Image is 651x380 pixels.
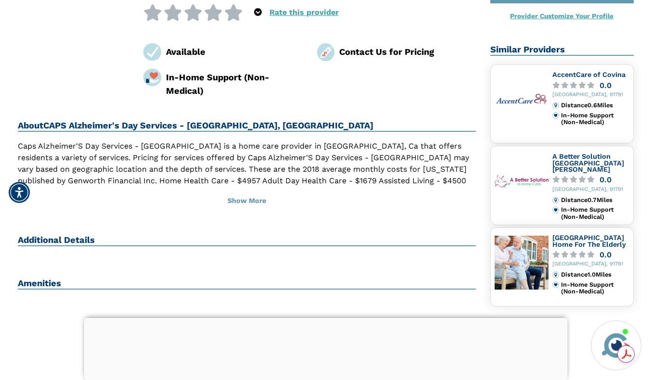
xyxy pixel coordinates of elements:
[166,71,303,97] div: In-Home Support (Non-Medical)
[18,235,476,246] h2: Additional Details
[561,112,629,126] div: In-Home Support (Non-Medical)
[18,120,476,132] h2: About CAPS Alzheimer's Day Services - [GEOGRAPHIC_DATA], [GEOGRAPHIC_DATA]
[18,278,476,290] h2: Amenities
[9,182,30,203] div: Accessibility Menu
[561,102,629,109] div: Distance 0.6 Miles
[600,82,612,89] div: 0.0
[84,318,567,378] iframe: Advertisement
[510,12,613,20] a: Provider Customize Your Profile
[490,44,634,56] h2: Similar Providers
[552,102,559,109] img: distance.svg
[552,152,624,173] a: A Better Solution [GEOGRAPHIC_DATA][PERSON_NAME]
[18,140,476,210] p: Caps Alzheimer'S Day Services - [GEOGRAPHIC_DATA] is a home care provider in [GEOGRAPHIC_DATA], C...
[269,8,339,17] a: Rate this provider
[460,183,641,315] iframe: iframe
[552,82,629,89] a: 0.0
[339,45,476,58] div: Contact Us for Pricing
[254,4,262,21] div: Popover trigger
[166,45,303,58] div: Available
[552,112,559,119] img: primary.svg
[18,190,476,212] button: Show More
[552,71,625,78] a: AccentCare of Covina
[600,329,632,362] img: avatar
[552,92,629,98] div: [GEOGRAPHIC_DATA], 91791
[600,176,612,183] div: 0.0
[552,176,629,183] a: 0.0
